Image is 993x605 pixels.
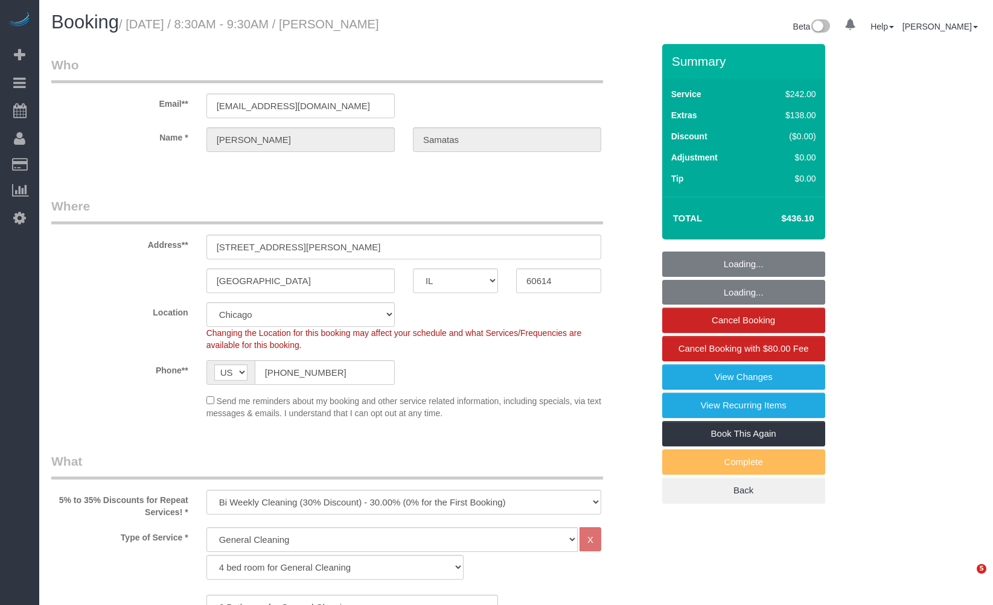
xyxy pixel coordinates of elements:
[673,213,703,223] strong: Total
[662,364,825,390] a: View Changes
[671,151,718,163] label: Adjustment
[7,12,31,29] img: Automaid Logo
[51,11,119,33] span: Booking
[662,393,825,418] a: View Recurring Items
[42,527,197,543] label: Type of Service *
[760,88,816,100] div: $242.00
[662,421,825,446] a: Book This Again
[51,197,603,224] legend: Where
[671,88,701,100] label: Service
[42,490,197,518] label: 5% to 35% Discounts for Repeat Services! *
[902,22,978,31] a: [PERSON_NAME]
[206,328,582,350] span: Changing the Location for this booking may affect your schedule and what Services/Frequencies are...
[870,22,894,31] a: Help
[678,343,809,353] span: Cancel Booking with $80.00 Fee
[672,54,819,68] h3: Summary
[42,302,197,318] label: Location
[516,268,601,293] input: Zip Code**
[51,452,603,480] legend: What
[810,19,830,35] img: New interface
[671,109,697,121] label: Extras
[119,17,379,31] small: / [DATE] / 8:30AM - 9:30AM / [PERSON_NAME]
[952,564,981,593] iframe: Intercom live chat
[662,308,825,333] a: Cancel Booking
[662,336,825,361] a: Cancel Booking with $80.00 Fee
[760,130,816,142] div: ($0.00)
[745,214,814,224] h4: $436.10
[206,127,395,152] input: First Name**
[760,109,816,121] div: $138.00
[206,396,601,418] span: Send me reminders about my booking and other service related information, including specials, via...
[413,127,601,152] input: Last Name*
[42,127,197,144] label: Name *
[671,173,684,185] label: Tip
[671,130,707,142] label: Discount
[760,151,816,163] div: $0.00
[760,173,816,185] div: $0.00
[662,478,825,503] a: Back
[51,56,603,83] legend: Who
[793,22,831,31] a: Beta
[977,564,986,574] span: 5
